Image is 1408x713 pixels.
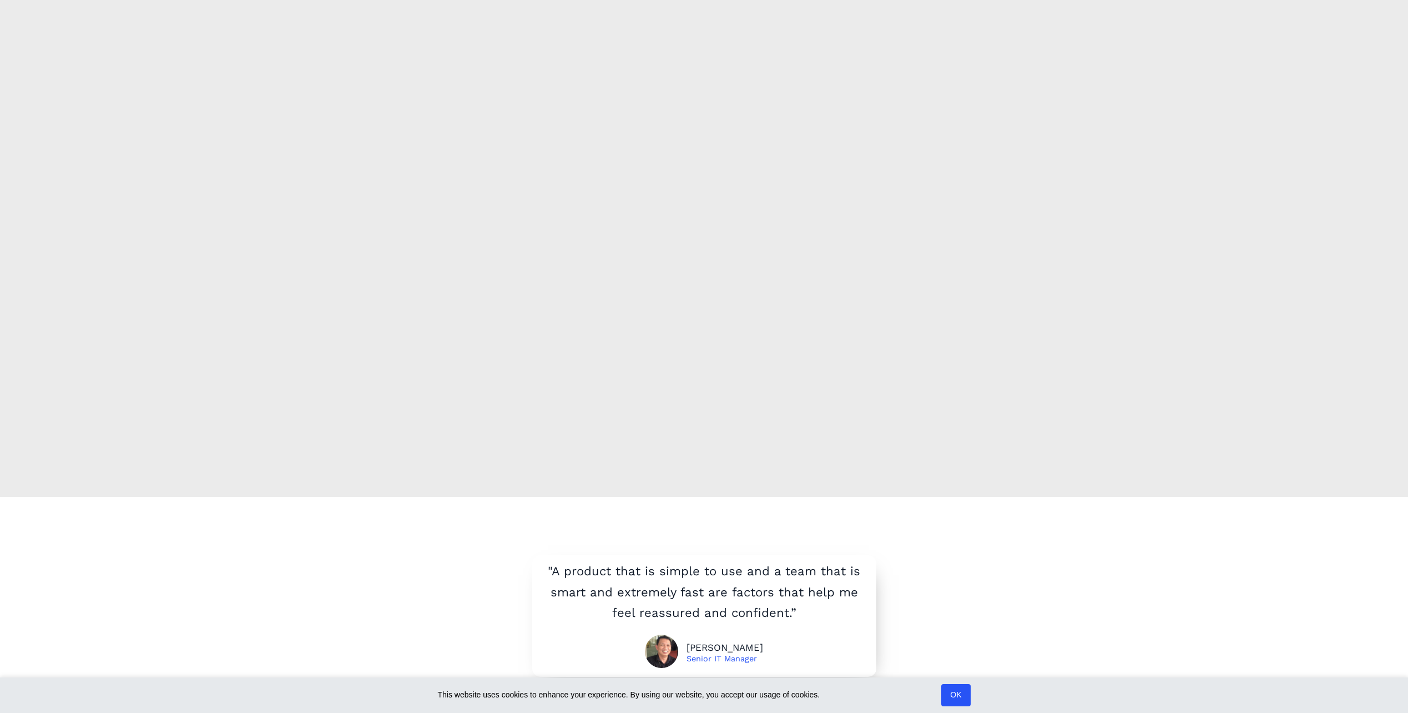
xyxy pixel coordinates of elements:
div: Senior IT Manager [687,655,763,663]
span: This website uses cookies to enhance your experience. By using our website, you accept our usage ... [438,689,935,702]
a: OK [941,684,970,706]
div: [PERSON_NAME] [687,641,763,655]
img: ronald tibay [645,635,678,668]
div: "A product that is simple to use and a team that is smart and extremely fast are factors that hel... [546,561,862,624]
iframe: Select a Date & Time - Calendly [355,33,1054,478]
